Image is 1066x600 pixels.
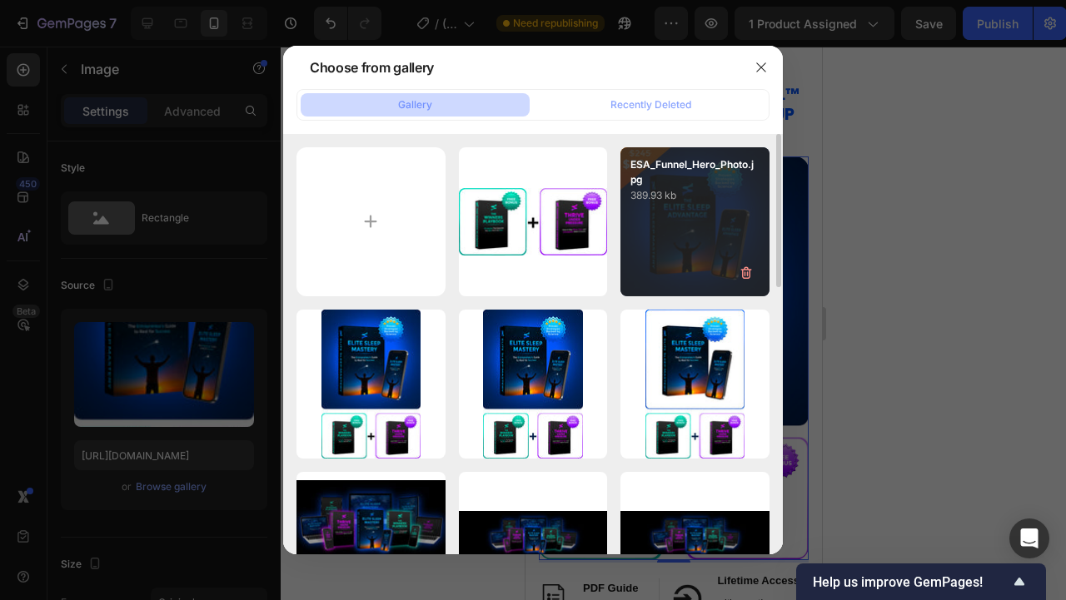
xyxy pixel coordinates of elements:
[57,17,240,39] strong: INCLUDES OUR PROVEN
[22,37,260,59] strong: SUCCESS WIND DOWN RITUAL
[147,538,177,567] img: Alt Image
[260,37,274,59] span: ™
[34,87,70,102] div: Image
[610,97,691,112] div: Recently Deleted
[28,57,63,79] strong: AND
[459,511,608,581] img: image
[321,310,421,459] img: image
[459,188,608,255] img: image
[813,574,1009,590] span: Help us improve GemPages!
[536,93,765,117] button: Recently Deleted
[1009,518,1049,558] div: Open Intercom Messenger
[187,77,201,99] span: ™
[190,524,283,544] h2: Lifetime Access
[630,187,760,204] p: 389.93 kb
[630,157,760,187] p: ESA_Funnel_Hero_Photo.jpg
[398,97,432,112] div: Gallery
[310,57,434,77] div: Choose from gallery
[13,538,42,567] img: Alt Image
[645,310,745,459] img: image
[813,572,1029,592] button: Show survey - Help us improve GemPages!
[63,57,269,99] strong: HIGH ACHIEVERS WAKE UP PROTOCOL
[56,532,120,552] h2: PDF Guide
[301,93,530,117] button: Gallery
[483,310,582,459] img: image
[192,549,281,579] p: with one-time payment
[620,511,770,581] img: image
